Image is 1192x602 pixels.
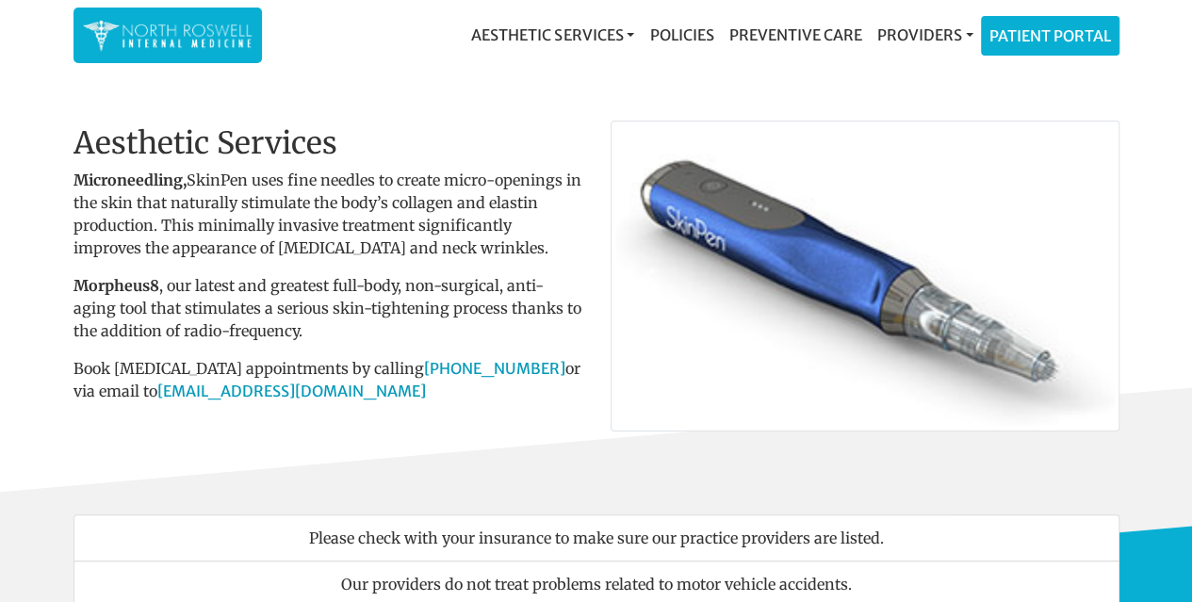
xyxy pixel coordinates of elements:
b: Morpheus8 [73,276,159,295]
img: North Roswell Internal Medicine [83,17,253,54]
p: , our latest and greatest full-body, non-surgical, anti-aging tool that stimulates a serious skin... [73,274,582,342]
li: Please check with your insurance to make sure our practice providers are listed. [73,514,1119,561]
h2: Aesthetic Services [73,125,582,161]
a: Patient Portal [982,17,1119,55]
a: Preventive Care [721,16,869,54]
a: Providers [869,16,980,54]
a: Policies [642,16,721,54]
p: Book [MEDICAL_DATA] appointments by calling or via email to [73,357,582,402]
a: [EMAIL_ADDRESS][DOMAIN_NAME] [157,382,426,400]
a: Aesthetic Services [464,16,642,54]
p: SkinPen uses fine needles to create micro-openings in the skin that naturally stimulate the body’... [73,169,582,259]
a: [PHONE_NUMBER] [424,359,565,378]
strong: Microneedling, [73,171,187,189]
